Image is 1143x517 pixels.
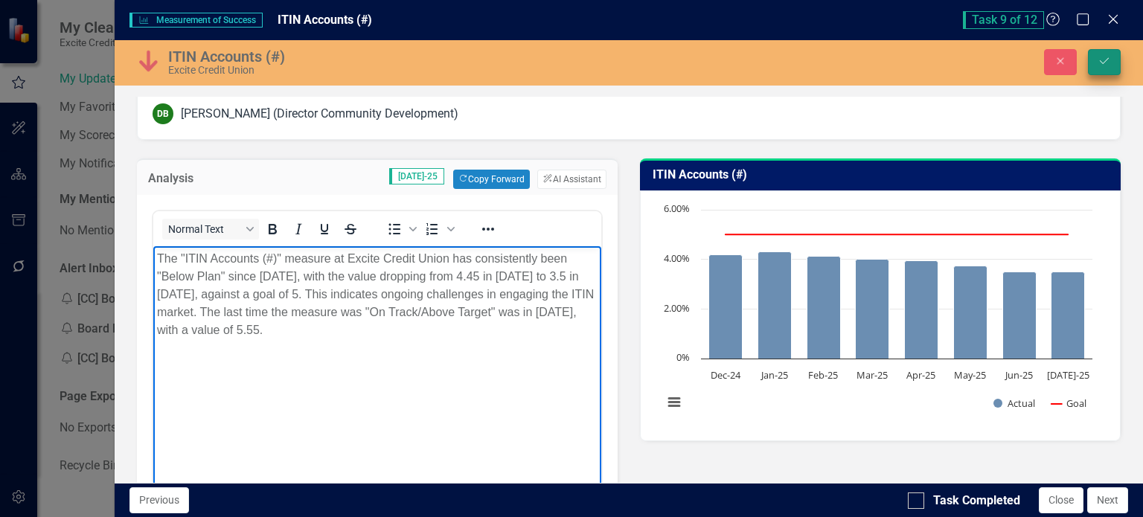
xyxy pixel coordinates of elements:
path: Jan-25, 4.3. Actual. [758,251,791,359]
text: 0% [676,350,690,364]
span: ITIN Accounts (#) [278,13,372,27]
div: DB [153,103,173,124]
path: Jul-25, 3.5. Actual. [1051,272,1084,359]
path: May-25, 3.73. Actual. [953,266,987,359]
text: [DATE]-25 [1046,368,1089,382]
text: Mar-25 [857,368,888,382]
div: ITIN Accounts (#) [168,48,685,65]
text: Jun-25 [1004,368,1033,382]
text: 2.00% [664,301,690,315]
h3: ITIN Accounts (#) [653,168,1113,182]
button: Show Goal [1051,396,1086,410]
span: Task 9 of 12 [963,11,1044,29]
button: Copy Forward [453,170,530,189]
button: Italic [286,219,311,240]
button: Strikethrough [338,219,363,240]
button: Bold [260,219,285,240]
div: Bullet list [382,219,419,240]
path: Feb-25, 4.13. Actual. [807,256,840,359]
div: [PERSON_NAME] (Director Community Development) [181,106,458,123]
text: Apr-25 [906,368,935,382]
button: Show Actual [993,396,1035,410]
span: Measurement of Success [129,13,263,28]
text: May-25 [954,368,986,382]
span: [DATE]-25 [389,168,444,184]
text: Jan-25 [759,368,787,382]
text: Feb-25 [808,368,838,382]
button: Block Normal Text [162,219,259,240]
g: Actual, series 1 of 2. Bar series with 8 bars. [708,251,1084,359]
button: View chart menu, Chart [664,391,685,412]
h3: Analysis [148,172,227,185]
text: 6.00% [664,202,690,215]
div: Task Completed [933,492,1020,510]
img: Below Plan [137,49,161,73]
button: Previous [129,487,189,513]
path: Apr-25, 3.94. Actual. [904,260,938,359]
div: Chart. Highcharts interactive chart. [656,202,1105,426]
text: 4.00% [664,251,690,265]
iframe: Rich Text Area [153,246,601,506]
div: Excite Credit Union [168,65,685,76]
g: Goal, series 2 of 2. Line with 8 data points. [722,231,1071,237]
button: Close [1039,487,1083,513]
path: Jun-25, 3.49. Actual. [1002,272,1036,359]
path: Dec-24, 4.2. Actual. [708,254,742,359]
button: Next [1087,487,1128,513]
button: Reveal or hide additional toolbar items [476,219,501,240]
svg: Interactive chart [656,202,1100,426]
button: Underline [312,219,337,240]
text: Dec-24 [711,368,741,382]
button: AI Assistant [537,170,606,189]
div: Numbered list [420,219,457,240]
path: Mar-25, 4.01. Actual. [855,259,889,359]
span: Normal Text [168,223,241,235]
